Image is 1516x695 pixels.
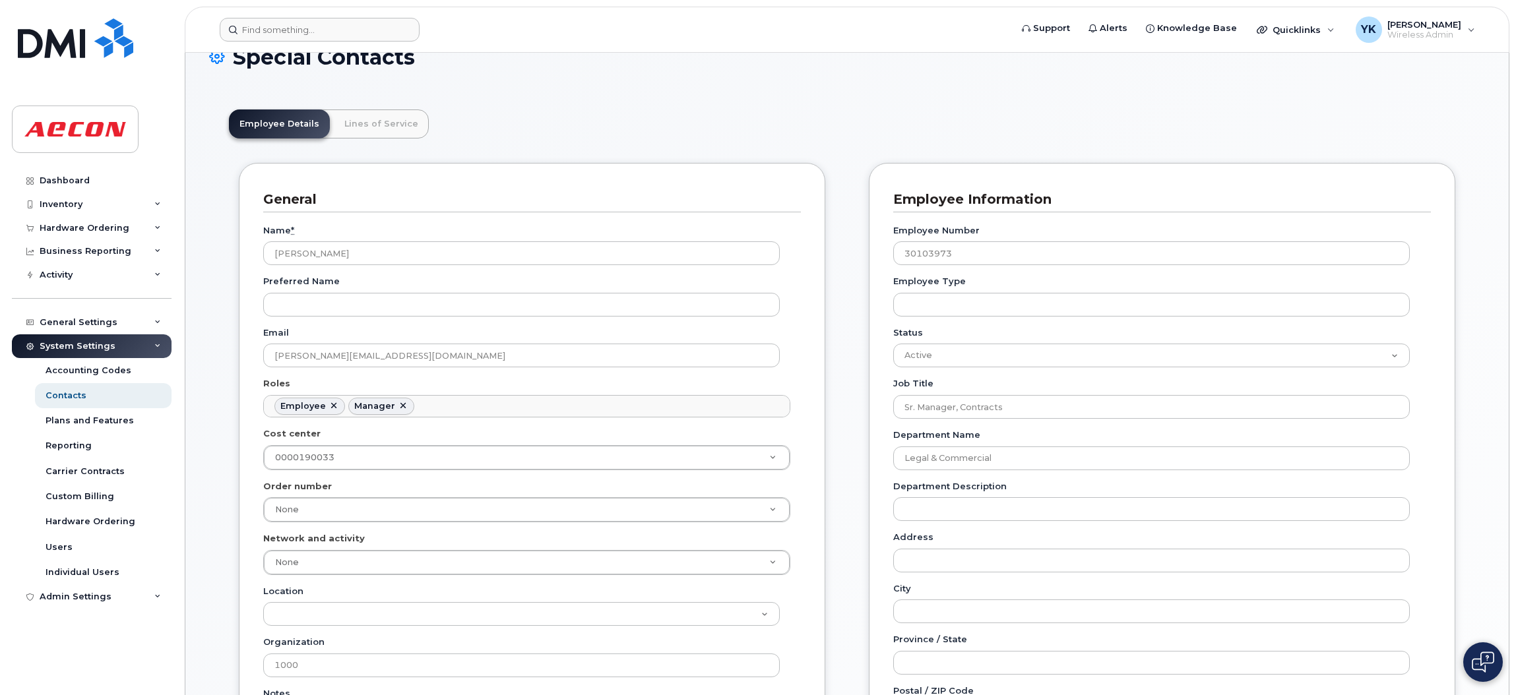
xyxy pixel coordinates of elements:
label: Name [263,224,294,237]
label: Cost center [263,427,321,440]
span: 0000190033 [275,452,334,462]
label: Order number [263,480,332,493]
label: Employee Number [893,224,980,237]
a: None [264,551,790,574]
label: Province / State [893,633,967,646]
span: None [275,504,299,514]
span: Knowledge Base [1157,22,1237,35]
div: Yulia Kanishcheva [1346,16,1484,43]
label: Location [263,585,303,597]
label: Employee Type [893,275,966,287]
label: Preferred Name [263,275,340,287]
a: 0000190033 [264,446,790,469]
h3: Employee Information [893,191,1421,208]
span: Wireless Admin [1387,30,1461,40]
label: Status [893,326,923,339]
a: Employee Details [229,109,330,138]
a: Knowledge Base [1137,15,1246,42]
label: Department Name [893,429,980,441]
a: Alerts [1079,15,1137,42]
div: Manager [354,401,395,411]
a: Support [1013,15,1079,42]
label: Organization [263,636,325,648]
abbr: required [291,225,294,235]
label: Job Title [893,377,933,390]
label: City [893,582,911,595]
span: YK [1361,22,1376,38]
span: Alerts [1100,22,1127,35]
span: [PERSON_NAME] [1387,19,1461,30]
label: Roles [263,377,290,390]
div: Quicklinks [1248,16,1344,43]
label: Email [263,326,289,339]
label: Network and activity [263,532,365,545]
h1: Special Contacts [209,45,1485,69]
span: Support [1033,22,1070,35]
a: Lines of Service [334,109,429,138]
span: None [275,557,299,567]
a: None [264,498,790,522]
div: Employee [280,401,326,411]
img: Open chat [1472,651,1494,673]
h3: General [263,191,791,208]
input: Find something... [220,18,420,42]
label: Address [893,531,933,543]
label: Department Description [893,480,1007,493]
span: Quicklinks [1273,24,1321,35]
